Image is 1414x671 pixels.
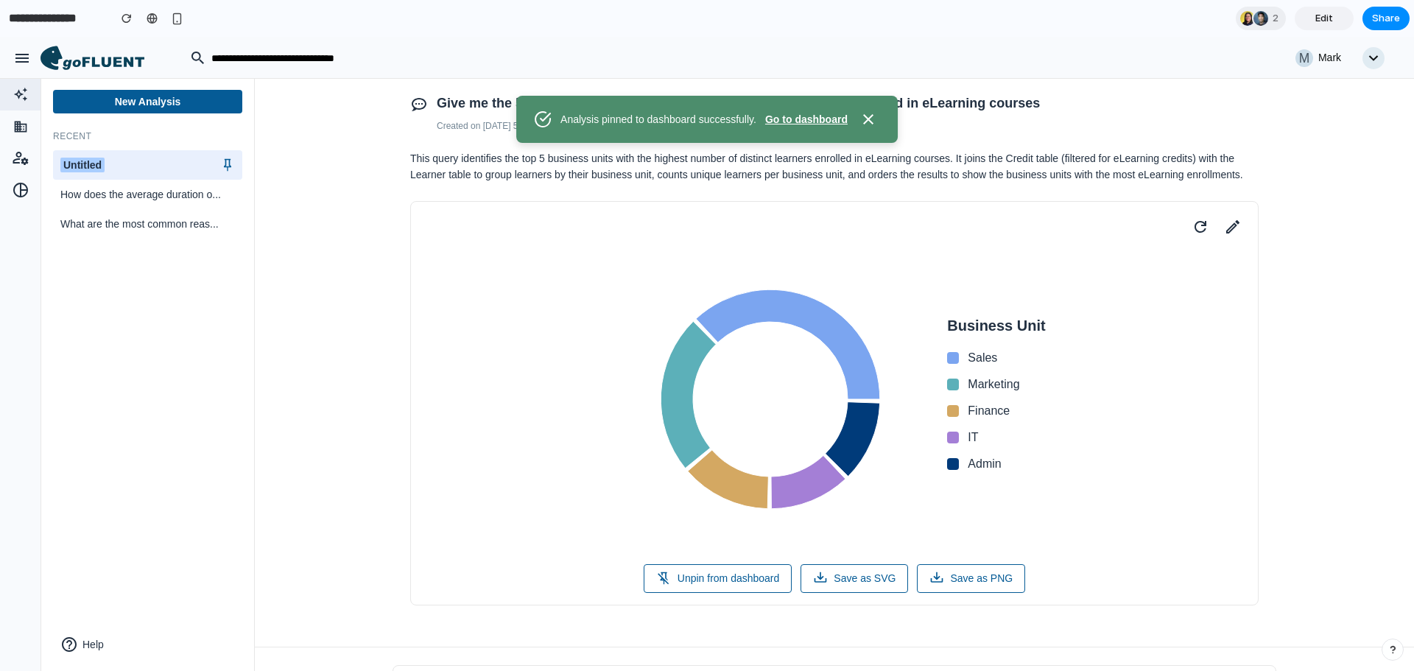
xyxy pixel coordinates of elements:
[1236,7,1286,30] div: 2
[1372,11,1400,26] span: Share
[1315,11,1333,26] span: Edit
[1295,7,1354,30] a: Edit
[1362,7,1410,30] button: Share
[1273,11,1283,26] span: 2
